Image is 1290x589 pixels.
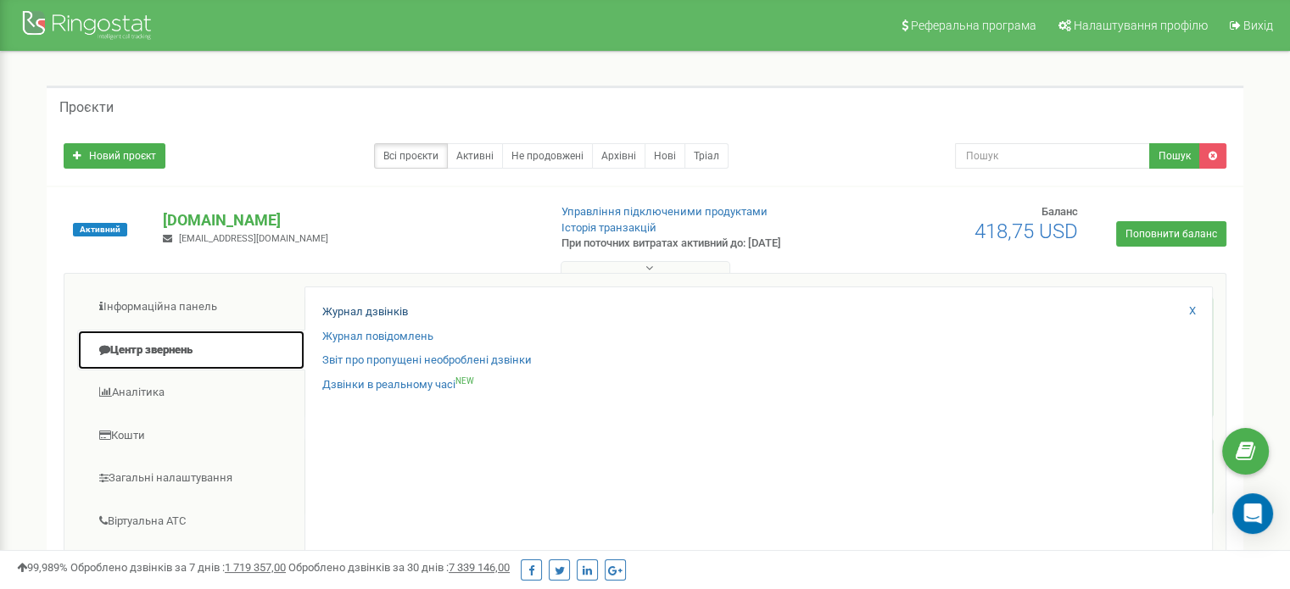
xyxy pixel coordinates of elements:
a: Віртуальна АТС [77,501,305,542]
span: Баланс [1041,205,1078,218]
a: Інформаційна панель [77,286,305,328]
span: 99,989% [17,561,68,574]
div: Open Intercom Messenger [1232,493,1273,534]
span: Оброблено дзвінків за 7 днів : [70,561,286,574]
a: Управління підключеними продуктами [561,205,768,218]
a: Кошти [77,415,305,457]
input: Пошук [955,143,1150,169]
a: Тріал [684,143,729,169]
a: Активні [447,143,503,169]
a: Архівні [592,143,645,169]
a: Журнал повідомлень [322,329,433,345]
p: При поточних витратах активний до: [DATE] [561,236,833,252]
u: 1 719 357,00 [225,561,286,574]
a: Журнал дзвінків [322,304,408,320]
span: Вихід [1243,19,1273,32]
u: 7 339 146,00 [449,561,510,574]
a: Центр звернень [77,330,305,371]
a: Наскрізна аналітика [77,543,305,585]
p: [DOMAIN_NAME] [163,209,533,231]
a: Аналiтика [77,372,305,414]
a: Поповнити баланс [1116,221,1226,247]
a: Новий проєкт [64,143,165,169]
sup: NEW [455,376,474,386]
button: Пошук [1149,143,1200,169]
a: Не продовжені [502,143,593,169]
a: Звіт про пропущені необроблені дзвінки [322,353,532,369]
a: Історія транзакцій [561,221,656,234]
span: Активний [73,223,127,236]
a: Нові [645,143,685,169]
a: Всі проєкти [374,143,448,169]
span: Оброблено дзвінків за 30 днів : [288,561,510,574]
h5: Проєкти [59,100,114,115]
a: Дзвінки в реальному часіNEW [322,377,474,393]
span: [EMAIL_ADDRESS][DOMAIN_NAME] [179,233,328,244]
span: Реферальна програма [911,19,1036,32]
span: 418,75 USD [974,219,1078,243]
a: Загальні налаштування [77,458,305,499]
a: X [1189,303,1196,320]
span: Налаштування профілю [1074,19,1208,32]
